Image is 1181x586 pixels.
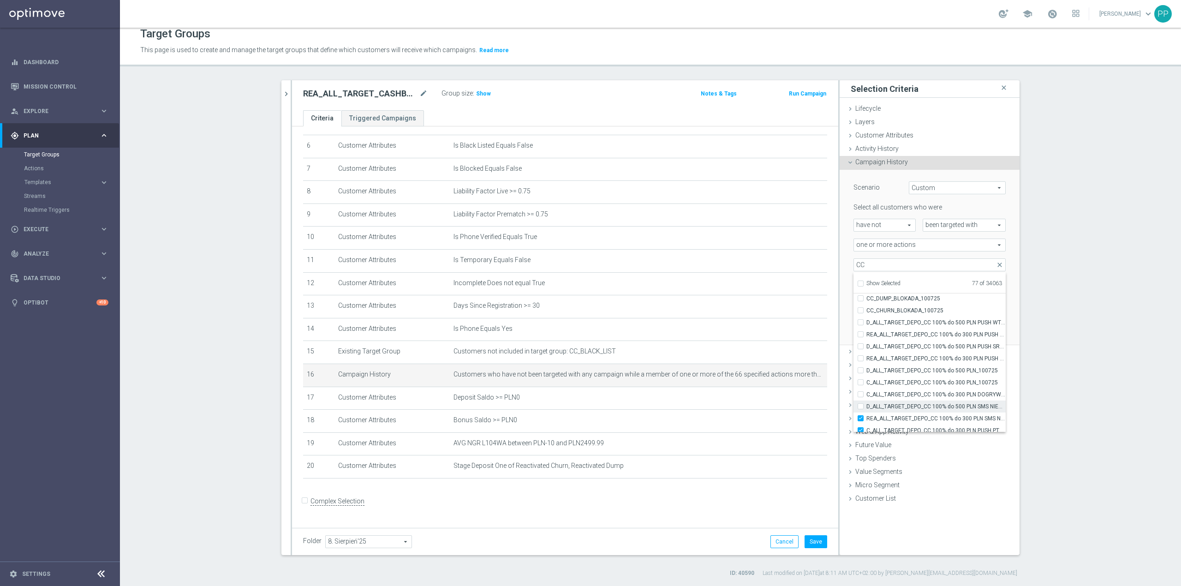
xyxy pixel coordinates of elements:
span: Analyze [24,251,100,257]
td: Customer Attributes [334,227,450,250]
label: Folder [303,537,322,545]
label: : [473,90,474,97]
button: gps_fixed Plan keyboard_arrow_right [10,132,109,139]
td: 12 [303,272,334,295]
span: Stage Deposit One of Reactivated Churn, Reactivated Dump [453,462,624,470]
label: Group size [441,90,473,97]
span: Liability Factor Live >= 0.75 [453,187,531,195]
td: Customer Attributes [334,249,450,272]
a: Mission Control [24,74,108,99]
td: 8 [303,181,334,204]
span: Customer List [855,495,896,502]
span: close [996,261,1003,269]
td: Customer Attributes [334,318,450,341]
button: equalizer Dashboard [10,59,109,66]
a: Actions [24,165,96,172]
div: Plan [11,132,100,140]
a: Dashboard [24,50,108,74]
div: +10 [96,299,108,305]
span: C_ALL_TARGET_DEPO_CC 100% do 300 PLN DOGRYWKA_100725 [866,391,1006,398]
i: keyboard_arrow_right [100,274,108,282]
div: PP [1154,5,1172,23]
div: Dashboard [11,50,108,74]
span: Micro Segment [855,481,900,489]
h2: REA_ALL_TARGET_CASHBACK_CC EP 100% do 300 PLN_180825 [303,88,418,99]
td: 19 [303,432,334,455]
i: settings [9,570,18,578]
td: Customer Attributes [334,295,450,318]
span: Is Temporary Equals False [453,256,531,264]
button: Cancel [770,535,799,548]
td: 15 [303,341,334,364]
td: Customer Attributes [334,410,450,433]
td: 10 [303,227,334,250]
span: CC_CHURN_BLOKADA_100725 [866,307,1006,314]
div: Templates [24,179,100,185]
span: This page is used to create and manage the target groups that define which customers will receive... [140,46,477,54]
span: CC_DUMP_BLOKADA_100725 [866,295,1006,302]
td: 7 [303,158,334,181]
i: mode_edit [419,88,428,99]
a: Triggered Campaigns [341,110,424,126]
td: 18 [303,410,334,433]
span: Days Since Registration >= 30 [453,302,540,310]
td: Customer Attributes [334,203,450,227]
div: Mission Control [11,74,108,99]
a: [PERSON_NAME]keyboard_arrow_down [1098,7,1154,21]
span: Value Segments [855,468,902,475]
a: Realtime Triggers [24,206,96,214]
span: Campaign History [855,158,908,166]
span: C_ALL_TARGET_DEPO_CC 100% do 300 PLN_100725 [866,379,1006,386]
span: Customers who have not been targeted with any campaign while a member of one or more of the 66 sp... [453,371,823,378]
span: Data Studio [24,275,100,281]
div: Streams [24,189,119,203]
div: Explore [11,107,100,115]
td: Customer Attributes [334,272,450,295]
a: Streams [24,192,96,200]
i: gps_fixed [11,132,19,140]
span: Web & App Activity [855,428,909,435]
span: Top Spenders [855,454,896,462]
span: Activity History [855,145,899,152]
td: Customer Attributes [334,432,450,455]
td: 11 [303,249,334,272]
div: Execute [11,225,100,233]
button: Notes & Tags [700,89,738,99]
span: 77 of 34063 [901,280,1002,288]
label: Last modified on [DATE] at 8:11 AM UTC+02:00 by [PERSON_NAME][EMAIL_ADDRESS][DOMAIN_NAME] [763,569,1017,577]
a: Target Groups [24,151,96,158]
a: Criteria [303,110,341,126]
button: person_search Explore keyboard_arrow_right [10,108,109,115]
button: track_changes Analyze keyboard_arrow_right [10,250,109,257]
span: Templates [24,179,90,185]
span: Customers not included in target group: CC_BLACK_LIST [453,347,616,355]
i: keyboard_arrow_right [100,178,108,187]
span: Is Black Listed Equals False [453,142,533,149]
div: Optibot [11,290,108,315]
td: 6 [303,135,334,158]
span: REA_ALL_TARGET_DEPO_CC 100% do 300 PLN SMS NIEDZ_070725 [866,415,1006,422]
span: Is Phone Verified Equals True [453,233,537,241]
span: Liability Factor Prematch >= 0.75 [453,210,548,218]
button: Save [805,535,827,548]
div: Templates keyboard_arrow_right [24,179,109,186]
label: ID: 40590 [730,569,754,577]
span: D_ALL_TARGET_DEPO_CC 100% do 500 PLN SMS NIEDZ_070725 [866,403,1006,410]
div: Analyze [11,250,100,258]
button: Mission Control [10,83,109,90]
a: Optibot [24,290,96,315]
span: Layers [855,118,875,126]
h1: Target Groups [140,27,210,41]
span: D_ALL_TARGET_DEPO_CC 100% do 500 PLN_100725 [866,367,1006,374]
i: close [999,82,1008,94]
i: keyboard_arrow_right [100,131,108,140]
td: Customer Attributes [334,181,450,204]
div: Templates [24,175,119,189]
td: Customer Attributes [334,455,450,478]
div: lightbulb Optibot +10 [10,299,109,306]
